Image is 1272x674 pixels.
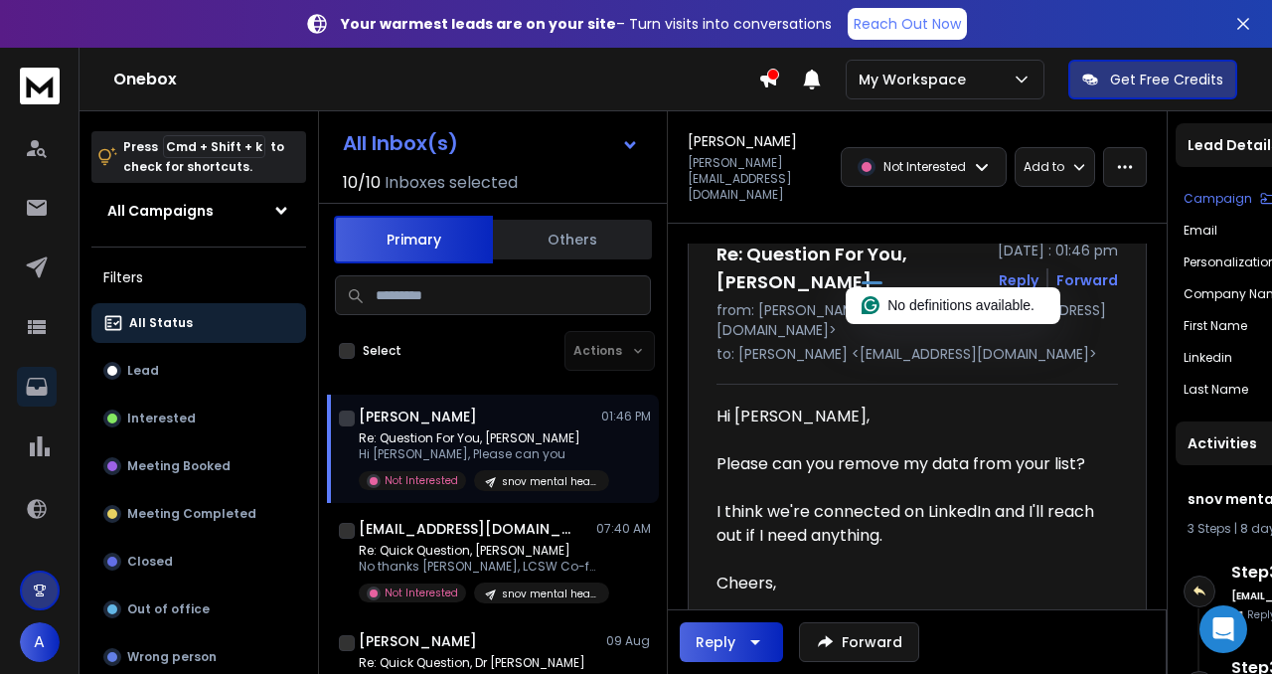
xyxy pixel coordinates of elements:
[1184,191,1252,207] p: Campaign
[606,633,651,649] p: 09 Aug
[127,601,210,617] p: Out of office
[20,622,60,662] button: A
[91,263,306,291] h3: Filters
[848,8,967,40] a: Reach Out Now
[1184,382,1248,398] p: Last Name
[107,201,214,221] h1: All Campaigns
[696,632,735,652] div: Reply
[343,133,458,153] h1: All Inbox(s)
[359,631,477,651] h1: [PERSON_NAME]
[129,315,193,331] p: All Status
[359,430,597,446] p: Re: Question For You, [PERSON_NAME]
[334,216,493,263] button: Primary
[127,363,159,379] p: Lead
[1068,60,1237,99] button: Get Free Credits
[359,446,597,462] p: Hi [PERSON_NAME], Please can you
[359,519,577,539] h1: [EMAIL_ADDRESS][DOMAIN_NAME]
[716,300,1118,340] p: from: [PERSON_NAME] <[PERSON_NAME][EMAIL_ADDRESS][DOMAIN_NAME]>
[680,622,783,662] button: Reply
[127,506,256,522] p: Meeting Completed
[998,241,1118,260] p: [DATE] : 01:46 pm
[716,452,1102,476] div: Please can you remove my data from your list?
[716,405,1102,643] div: Hi [PERSON_NAME],
[91,542,306,582] button: Closed
[999,270,1038,290] button: Reply
[127,411,196,426] p: Interested
[359,559,597,575] p: No thanks [PERSON_NAME], LCSW Co-founder, Supervisor, Chances
[716,500,1102,548] div: I think we're connected on LinkedIn and I'll reach out if I need anything.
[91,399,306,438] button: Interested
[688,131,797,151] h1: [PERSON_NAME]
[859,70,974,89] p: My Workspace
[91,351,306,391] button: Lead
[854,14,961,34] p: Reach Out Now
[1056,270,1118,290] div: Forward
[716,572,1102,595] div: Cheers,
[123,137,284,177] p: Press to check for shortcuts.
[341,14,832,34] p: – Turn visits into conversations
[1184,223,1217,239] p: Email
[601,409,651,424] p: 01:46 PM
[91,446,306,486] button: Meeting Booked
[1184,350,1232,366] p: linkedin
[688,155,829,203] p: [PERSON_NAME][EMAIL_ADDRESS][DOMAIN_NAME]
[1199,605,1247,653] div: Open Intercom Messenger
[327,123,655,163] button: All Inbox(s)
[91,191,306,231] button: All Campaigns
[385,586,458,600] p: Not Interested
[596,521,651,537] p: 07:40 AM
[1188,520,1231,537] span: 3 Steps
[127,458,231,474] p: Meeting Booked
[1024,159,1064,175] p: Add to
[385,473,458,488] p: Not Interested
[359,655,597,671] p: Re: Quick Question, Dr [PERSON_NAME]
[883,159,966,175] p: Not Interested
[113,68,758,91] h1: Onebox
[1110,70,1223,89] p: Get Free Credits
[127,554,173,570] p: Closed
[91,303,306,343] button: All Status
[716,241,986,296] h1: Re: Question For You, [PERSON_NAME]
[163,135,265,158] span: Cmd + Shift + k
[716,344,1118,364] p: to: [PERSON_NAME] <[EMAIL_ADDRESS][DOMAIN_NAME]>
[502,587,597,601] p: snov mental health tech
[341,14,616,34] strong: Your warmest leads are on your site
[363,343,401,359] label: Select
[1184,318,1247,334] p: First Name
[127,649,217,665] p: Wrong person
[385,171,518,195] h3: Inboxes selected
[799,622,919,662] button: Forward
[493,218,652,261] button: Others
[359,543,597,559] p: Re: Quick Question, [PERSON_NAME]
[91,494,306,534] button: Meeting Completed
[91,590,306,629] button: Out of office
[359,407,477,426] h1: [PERSON_NAME]
[343,171,381,195] span: 10 / 10
[20,68,60,104] img: logo
[502,474,597,489] p: snov mental health tech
